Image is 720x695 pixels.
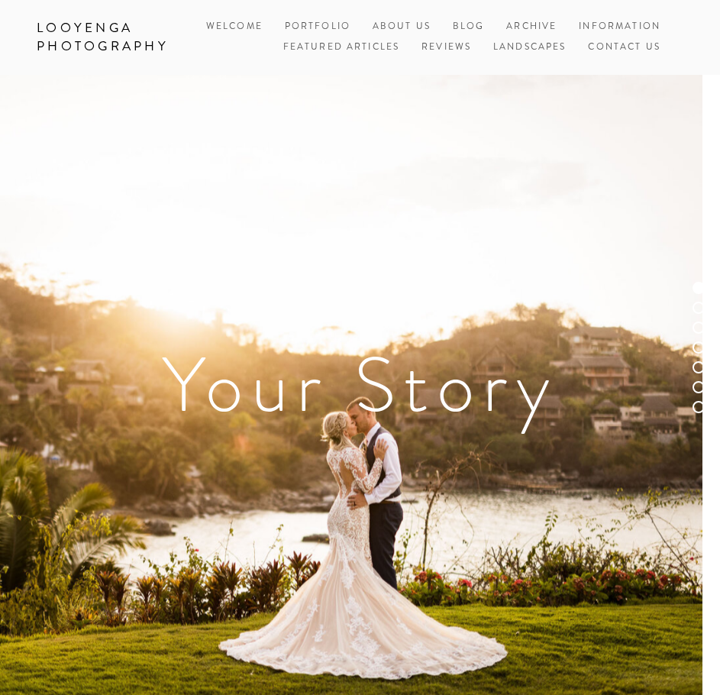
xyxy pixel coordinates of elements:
a: Welcome [206,17,263,37]
a: Information [579,20,660,33]
a: Looyenga Photography [25,15,174,60]
a: About Us [373,17,431,37]
a: Reviews [421,37,471,58]
a: Landscapes [493,37,567,58]
a: Contact Us [588,37,660,58]
h1: Your Story [37,347,683,423]
a: Featured Articles [283,37,400,58]
a: Blog [453,17,485,37]
a: Portfolio [285,20,350,33]
a: Archive [506,17,557,37]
